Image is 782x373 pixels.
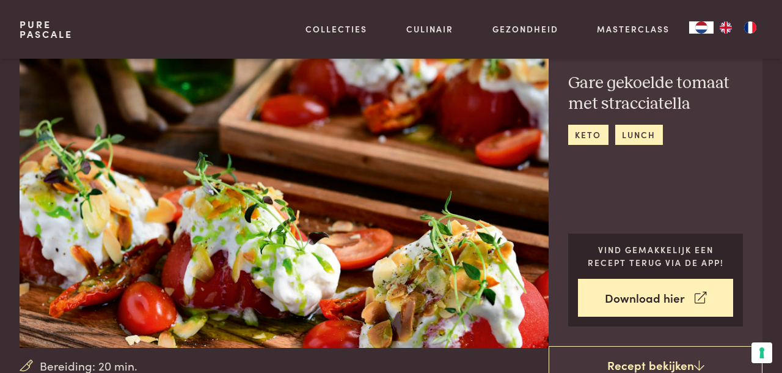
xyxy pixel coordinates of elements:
h2: Gare gekoelde tomaat met stracciatella [568,73,743,115]
p: Vind gemakkelijk een recept terug via de app! [578,243,734,268]
a: FR [738,21,762,34]
div: Language [689,21,714,34]
a: Download hier [578,279,734,317]
a: EN [714,21,738,34]
img: Gare gekoelde tomaat met stracciatella [20,16,572,348]
a: Masterclass [597,23,670,35]
a: PurePascale [20,20,73,39]
a: lunch [615,125,663,145]
a: Gezondheid [492,23,558,35]
a: NL [689,21,714,34]
ul: Language list [714,21,762,34]
button: Uw voorkeuren voor toestemming voor trackingtechnologieën [751,342,772,363]
a: Collecties [305,23,367,35]
aside: Language selected: Nederlands [689,21,762,34]
a: Culinair [406,23,453,35]
a: keto [568,125,608,145]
